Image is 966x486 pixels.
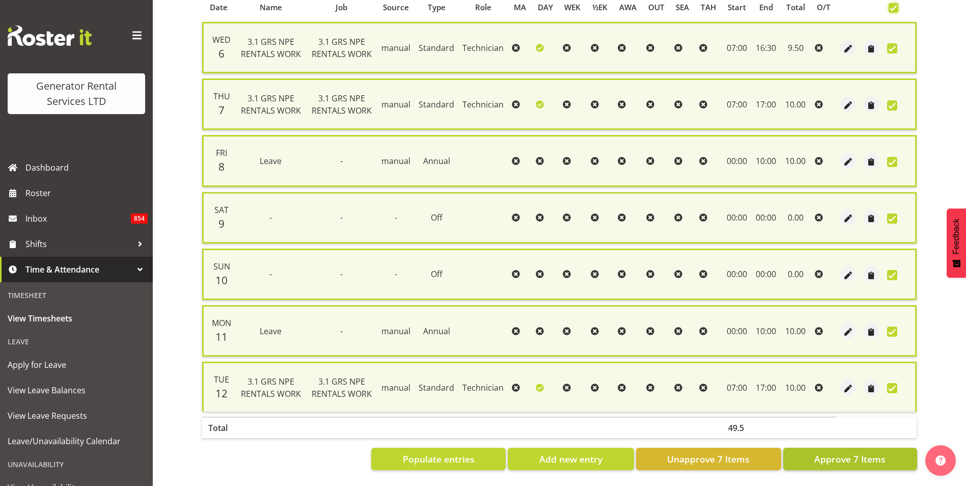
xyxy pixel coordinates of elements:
[395,212,397,223] span: -
[25,211,131,226] span: Inbox
[780,192,811,244] td: 0.00
[336,2,347,13] span: Job
[780,362,811,412] td: 10.00
[462,99,504,110] span: Technician
[383,2,409,13] span: Source
[752,305,780,357] td: 10:00
[3,306,150,331] a: View Timesheets
[817,2,831,13] span: O/T
[780,22,811,73] td: 9.50
[508,448,633,470] button: Add new entry
[592,2,608,13] span: ½EK
[202,417,235,438] th: Total
[3,403,150,428] a: View Leave Requests
[212,34,231,45] span: Wed
[786,2,805,13] span: Total
[759,2,773,13] span: End
[3,377,150,403] a: View Leave Balances
[312,376,372,399] span: 3.1 GRS NPE RENTALS WORK
[428,2,446,13] span: Type
[722,192,752,244] td: 00:00
[619,2,637,13] span: AWA
[3,331,150,352] div: Leave
[752,249,780,300] td: 00:00
[312,93,372,116] span: 3.1 GRS NPE RENTALS WORK
[340,268,343,280] span: -
[462,42,504,53] span: Technician
[3,428,150,454] a: Leave/Unavailability Calendar
[667,452,750,466] span: Unapprove 7 Items
[722,22,752,73] td: 07:00
[260,155,282,167] span: Leave
[218,103,225,117] span: 7
[8,357,145,372] span: Apply for Leave
[415,22,458,73] td: Standard
[415,192,458,244] td: Off
[8,408,145,423] span: View Leave Requests
[415,135,458,186] td: Annual
[218,46,225,61] span: 6
[752,362,780,412] td: 17:00
[8,383,145,398] span: View Leave Balances
[395,268,397,280] span: -
[213,261,230,272] span: Sun
[403,452,475,466] span: Populate entries
[538,2,553,13] span: DAY
[722,362,752,412] td: 07:00
[214,204,229,215] span: Sat
[752,22,780,73] td: 16:30
[752,135,780,186] td: 10:00
[752,192,780,244] td: 00:00
[215,386,228,400] span: 12
[722,417,752,438] th: 49.5
[381,326,410,337] span: manual
[214,374,229,385] span: Tue
[260,326,282,337] span: Leave
[312,36,372,60] span: 3.1 GRS NPE RENTALS WORK
[18,78,135,109] div: Generator Rental Services LTD
[218,217,225,231] span: 9
[241,93,301,116] span: 3.1 GRS NPE RENTALS WORK
[381,99,410,110] span: manual
[213,91,230,102] span: Thu
[752,78,780,130] td: 17:00
[415,305,458,357] td: Annual
[722,135,752,186] td: 00:00
[269,212,272,223] span: -
[415,249,458,300] td: Off
[722,78,752,130] td: 07:00
[241,36,301,60] span: 3.1 GRS NPE RENTALS WORK
[3,454,150,475] div: Unavailability
[947,208,966,278] button: Feedback - Show survey
[648,2,665,13] span: OUT
[722,249,752,300] td: 00:00
[25,160,148,175] span: Dashboard
[241,376,301,399] span: 3.1 GRS NPE RENTALS WORK
[8,311,145,326] span: View Timesheets
[783,448,917,470] button: Approve 7 Items
[381,155,410,167] span: manual
[514,2,526,13] span: MA
[780,249,811,300] td: 0.00
[269,268,272,280] span: -
[462,382,504,393] span: Technician
[131,213,148,224] span: 854
[340,212,343,223] span: -
[260,2,282,13] span: Name
[722,305,752,357] td: 00:00
[952,219,961,254] span: Feedback
[215,273,228,287] span: 10
[701,2,716,13] span: TAH
[475,2,491,13] span: Role
[381,42,410,53] span: manual
[728,2,746,13] span: Start
[381,382,410,393] span: manual
[340,326,343,337] span: -
[780,135,811,186] td: 10.00
[780,305,811,357] td: 10.00
[8,25,92,46] img: Rosterit website logo
[212,317,231,329] span: Mon
[3,285,150,306] div: Timesheet
[25,236,132,252] span: Shifts
[780,78,811,130] td: 10.00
